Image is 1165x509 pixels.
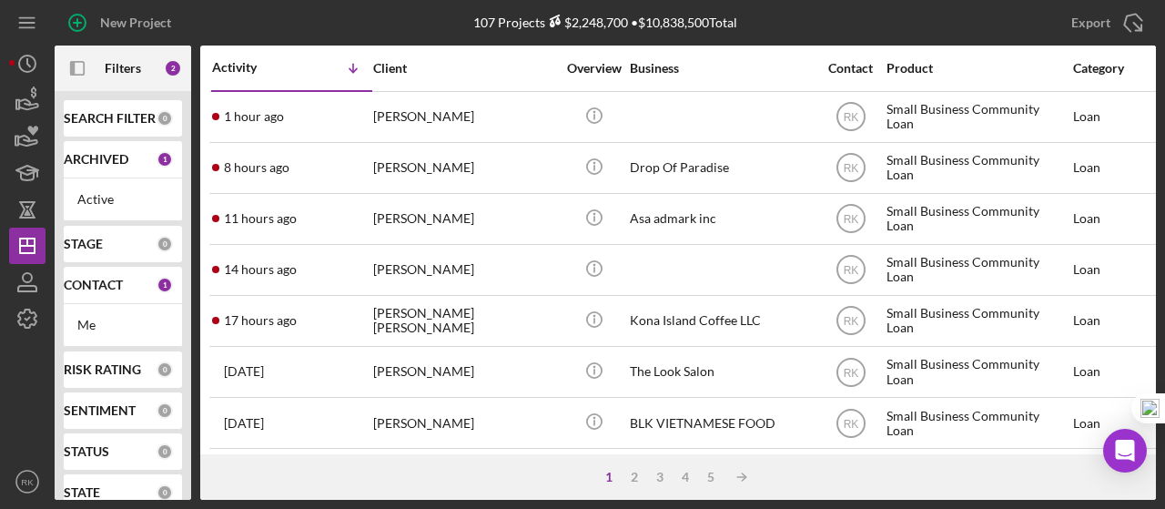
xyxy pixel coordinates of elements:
[224,109,284,124] time: 2025-09-30 15:06
[1140,399,1160,418] img: one_i.png
[373,297,555,345] div: [PERSON_NAME] [PERSON_NAME]
[886,297,1069,345] div: Small Business Community Loan
[373,195,555,243] div: [PERSON_NAME]
[224,313,297,328] time: 2025-09-29 23:32
[886,195,1069,243] div: Small Business Community Loan
[373,348,555,396] div: [PERSON_NAME]
[1073,348,1158,396] div: Loan
[886,144,1069,192] div: Small Business Community Loan
[886,450,1069,498] div: Small Business Community Loan
[1071,5,1110,41] div: Export
[21,477,34,487] text: RK
[673,470,698,484] div: 4
[1073,399,1158,447] div: Loan
[630,348,812,396] div: The Look Salon
[843,264,858,277] text: RK
[886,348,1069,396] div: Small Business Community Loan
[1073,144,1158,192] div: Loan
[64,362,141,377] b: RISK RATING
[1053,5,1156,41] button: Export
[843,315,858,328] text: RK
[157,443,173,460] div: 0
[157,484,173,501] div: 0
[843,366,858,379] text: RK
[105,61,141,76] b: Filters
[886,93,1069,141] div: Small Business Community Loan
[630,195,812,243] div: Asa admark inc
[157,277,173,293] div: 1
[630,144,812,192] div: Drop Of Paradise
[55,5,189,41] button: New Project
[64,237,103,251] b: STAGE
[630,297,812,345] div: Kona Island Coffee LLC
[698,470,724,484] div: 5
[373,399,555,447] div: [PERSON_NAME]
[77,318,168,332] div: Me
[64,152,128,167] b: ARCHIVED
[816,61,885,76] div: Contact
[1073,450,1158,498] div: Loan
[224,262,297,277] time: 2025-09-30 02:38
[1073,195,1158,243] div: Loan
[843,417,858,430] text: RK
[1073,246,1158,294] div: Loan
[373,450,555,498] div: [PERSON_NAME]
[373,144,555,192] div: [PERSON_NAME]
[164,59,182,77] div: 2
[157,402,173,419] div: 0
[373,246,555,294] div: [PERSON_NAME]
[224,211,297,226] time: 2025-09-30 05:28
[886,246,1069,294] div: Small Business Community Loan
[64,278,123,292] b: CONTACT
[1073,61,1158,76] div: Category
[647,470,673,484] div: 3
[64,111,156,126] b: SEARCH FILTER
[560,61,628,76] div: Overview
[886,399,1069,447] div: Small Business Community Loan
[100,5,171,41] div: New Project
[630,399,812,447] div: BLK VIETNAMESE FOOD
[224,364,264,379] time: 2025-08-28 19:20
[64,403,136,418] b: SENTIMENT
[473,15,737,30] div: 107 Projects • $10,838,500 Total
[622,470,647,484] div: 2
[886,61,1069,76] div: Product
[212,60,292,75] div: Activity
[545,15,628,30] div: $2,248,700
[843,162,858,175] text: RK
[157,361,173,378] div: 0
[1073,297,1158,345] div: Loan
[630,450,812,498] div: Buttercream Bliss
[224,160,289,175] time: 2025-09-30 08:48
[157,151,173,168] div: 1
[843,213,858,226] text: RK
[1073,93,1158,141] div: Loan
[9,463,46,500] button: RK
[630,61,812,76] div: Business
[64,485,100,500] b: STATE
[373,93,555,141] div: [PERSON_NAME]
[64,444,109,459] b: STATUS
[77,192,168,207] div: Active
[157,110,173,127] div: 0
[1103,429,1147,473] div: Open Intercom Messenger
[373,61,555,76] div: Client
[843,111,858,124] text: RK
[596,470,622,484] div: 1
[157,236,173,252] div: 0
[224,416,264,431] time: 2025-08-26 01:51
